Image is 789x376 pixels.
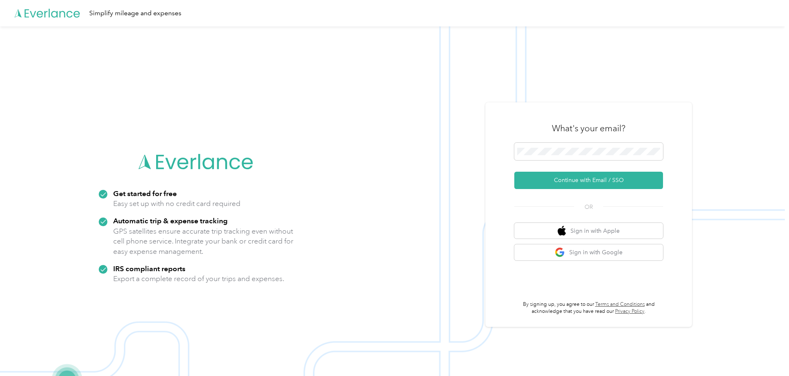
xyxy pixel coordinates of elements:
[113,264,185,273] strong: IRS compliant reports
[552,123,625,134] h3: What's your email?
[555,247,565,258] img: google logo
[514,301,663,315] p: By signing up, you agree to our and acknowledge that you have read our .
[514,172,663,189] button: Continue with Email / SSO
[113,189,177,198] strong: Get started for free
[514,223,663,239] button: apple logoSign in with Apple
[89,8,181,19] div: Simplify mileage and expenses
[558,226,566,236] img: apple logo
[615,308,644,315] a: Privacy Policy
[113,226,294,257] p: GPS satellites ensure accurate trip tracking even without cell phone service. Integrate your bank...
[595,301,645,307] a: Terms and Conditions
[113,199,240,209] p: Easy set up with no credit card required
[514,244,663,260] button: google logoSign in with Google
[574,203,603,211] span: OR
[113,274,284,284] p: Export a complete record of your trips and expenses.
[113,216,228,225] strong: Automatic trip & expense tracking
